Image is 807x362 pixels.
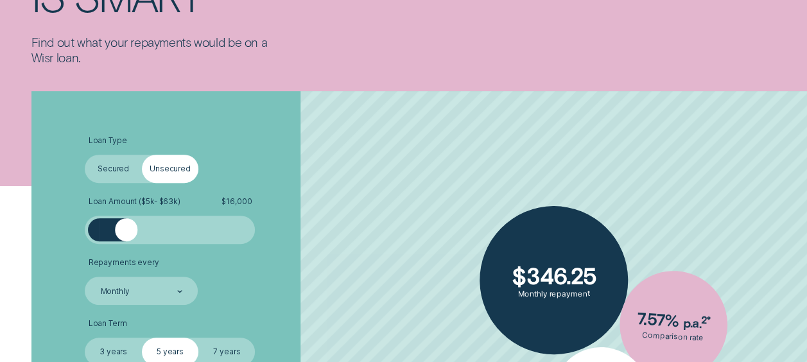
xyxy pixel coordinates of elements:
p: Find out what your repayments would be on a Wisr loan. [31,35,277,65]
span: Loan Term [89,319,127,329]
label: Unsecured [142,155,198,183]
span: Loan Amount ( $5k - $63k ) [89,197,180,207]
span: Loan Type [89,136,127,146]
span: Repayments every [89,258,159,268]
label: Secured [85,155,141,183]
span: $ 16,000 [221,197,252,207]
div: Monthly [101,287,130,297]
